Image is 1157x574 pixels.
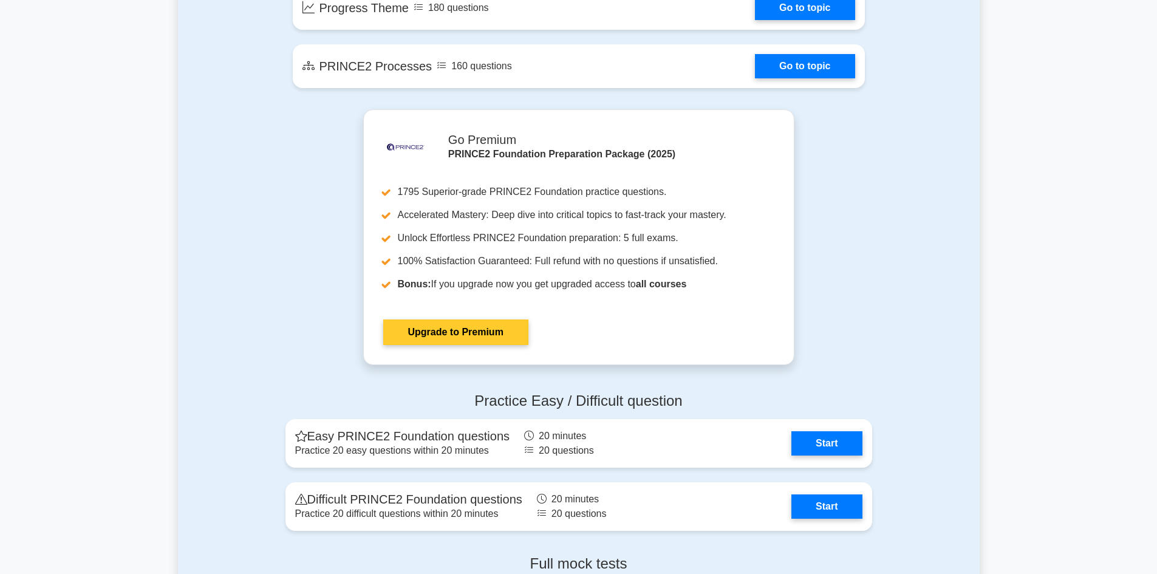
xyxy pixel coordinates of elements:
a: Start [791,431,862,456]
h4: Practice Easy / Difficult question [285,392,872,410]
h4: Full mock tests [285,555,872,573]
a: Start [791,494,862,519]
a: Upgrade to Premium [383,319,528,345]
a: Go to topic [755,54,855,78]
